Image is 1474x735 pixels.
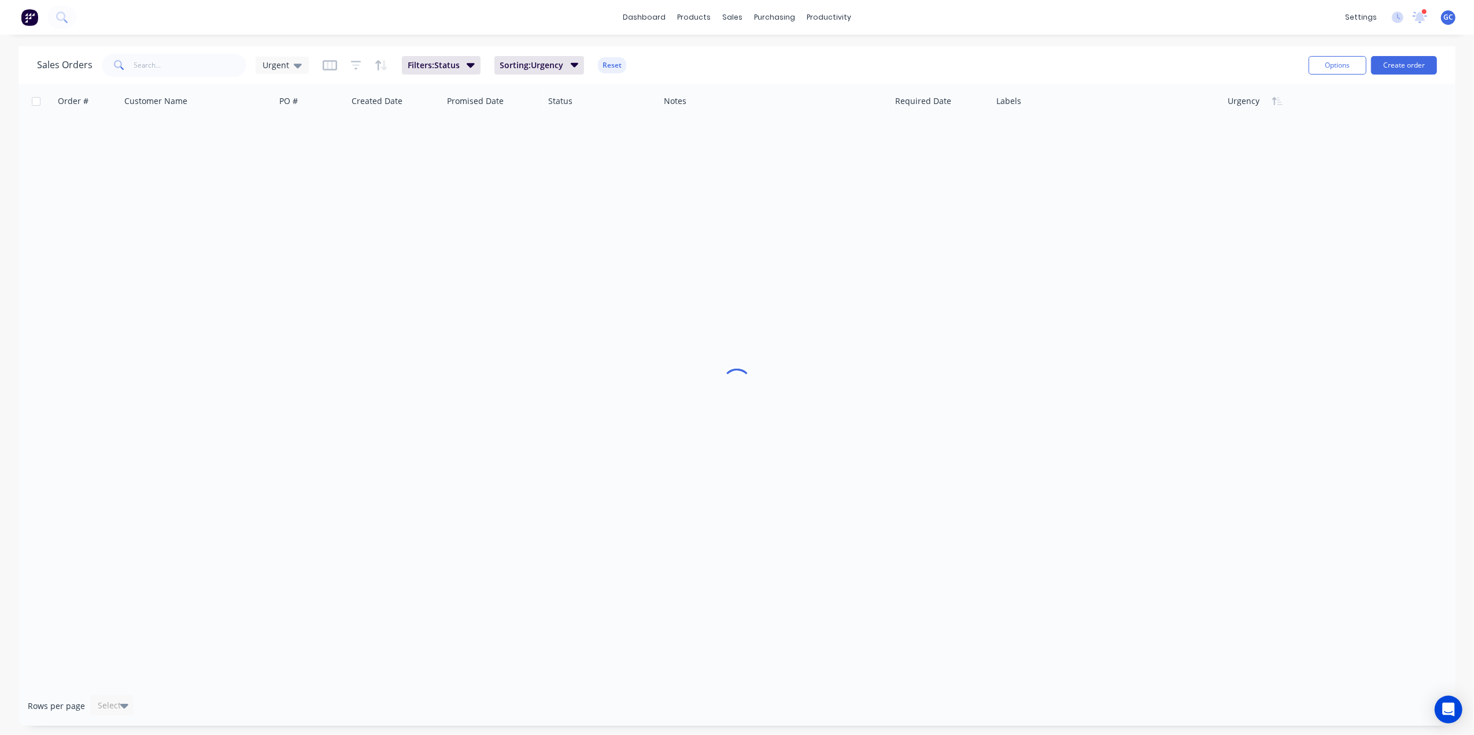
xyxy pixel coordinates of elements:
div: Select... [98,700,128,711]
div: Created Date [352,95,402,107]
div: Urgency [1228,95,1259,107]
div: Notes [664,95,686,107]
h1: Sales Orders [37,60,93,70]
div: settings [1339,9,1383,26]
button: Filters:Status [402,56,481,75]
button: Options [1309,56,1366,75]
div: Promised Date [447,95,504,107]
div: Open Intercom Messenger [1435,696,1462,723]
div: Order # [58,95,88,107]
span: Urgent [263,59,289,71]
div: products [671,9,716,26]
img: Factory [21,9,38,26]
button: Reset [598,57,626,73]
div: Customer Name [124,95,187,107]
a: dashboard [617,9,671,26]
span: GC [1443,12,1453,23]
div: productivity [801,9,857,26]
span: Filters: Status [408,60,460,71]
button: Create order [1371,56,1437,75]
div: sales [716,9,748,26]
div: Labels [996,95,1021,107]
div: purchasing [748,9,801,26]
span: Sorting: Urgency [500,60,564,71]
button: Sorting:Urgency [494,56,585,75]
div: Required Date [895,95,951,107]
div: PO # [279,95,298,107]
span: Rows per page [28,700,85,712]
input: Search... [134,54,247,77]
div: Status [548,95,572,107]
